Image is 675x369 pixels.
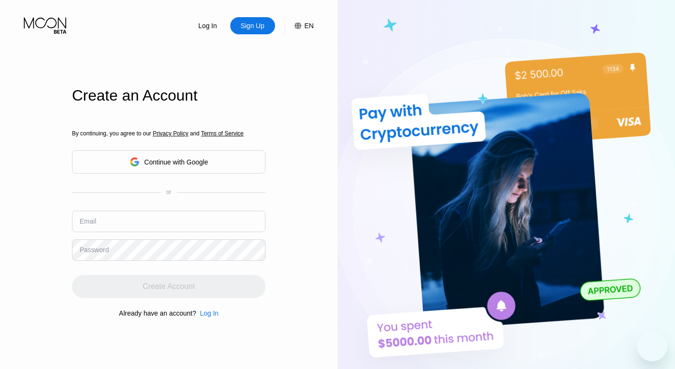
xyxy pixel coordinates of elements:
[305,22,314,30] div: EN
[197,21,218,31] div: Log In
[166,189,172,195] div: or
[240,21,266,31] div: Sign Up
[201,130,244,137] span: Terms of Service
[230,17,275,34] div: Sign Up
[185,17,230,34] div: Log In
[196,309,218,317] div: Log In
[80,217,96,225] div: Email
[119,309,196,317] div: Already have an account?
[80,246,109,254] div: Password
[72,150,266,174] div: Continue with Google
[153,130,188,137] span: Privacy Policy
[637,331,667,361] iframe: Button to launch messaging window
[144,158,208,166] div: Continue with Google
[188,130,201,137] span: and
[200,309,218,317] div: Log In
[72,130,266,137] div: By continuing, you agree to our
[72,87,266,104] div: Create an Account
[285,17,314,34] div: EN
